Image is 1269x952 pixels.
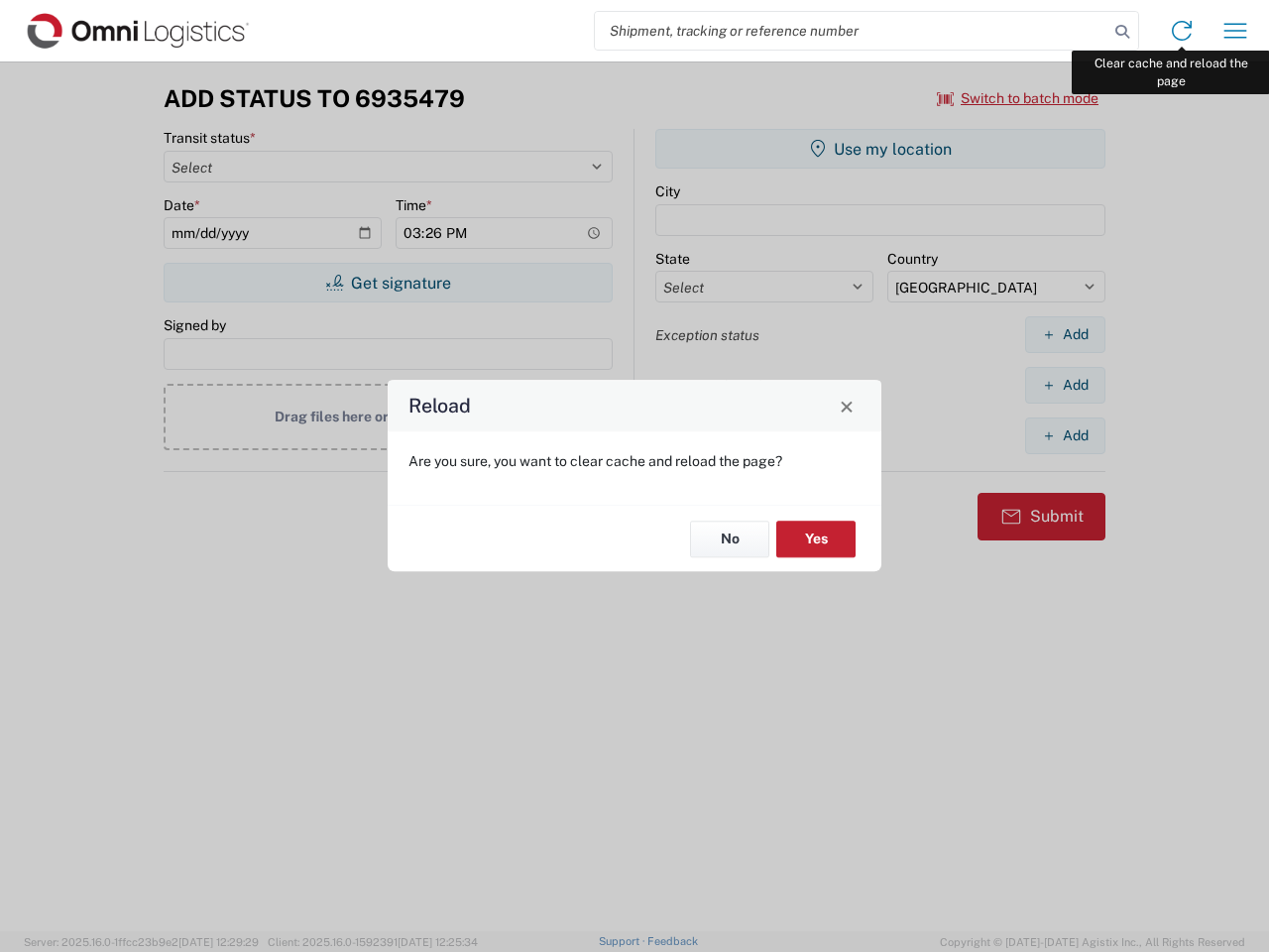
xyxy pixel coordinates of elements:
h4: Reload [408,392,471,420]
button: No [690,521,769,557]
p: Are you sure, you want to clear cache and reload the page? [408,452,861,470]
button: Yes [776,521,856,557]
button: Close [833,392,861,419]
input: Shipment, tracking or reference number [595,12,1108,50]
